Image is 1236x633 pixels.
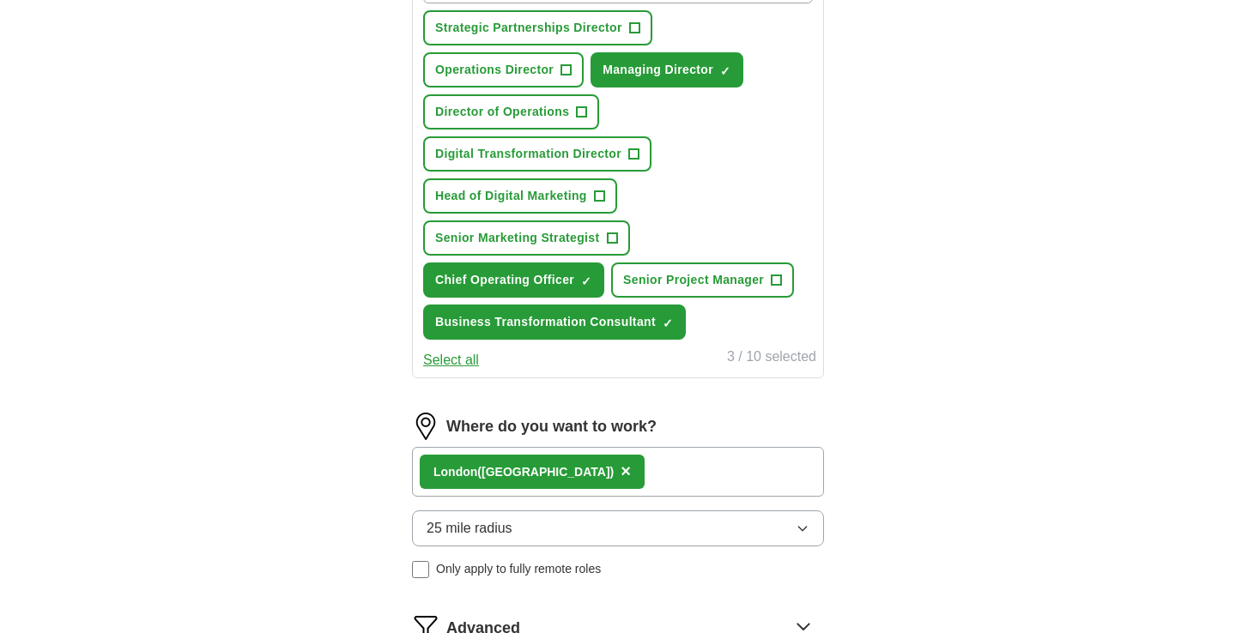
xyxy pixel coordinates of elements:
[435,229,600,247] span: Senior Marketing Strategist
[581,274,591,288] span: ✓
[663,316,673,330] span: ✓
[435,271,574,289] span: Chief Operating Officer
[412,561,429,578] input: Only apply to fully remote roles
[727,347,816,371] div: 3 / 10 selected
[423,10,652,45] button: Strategic Partnerships Director
[423,136,651,172] button: Digital Transformation Director
[412,413,439,440] img: location.png
[423,304,686,340] button: Business Transformation Consultant✓
[435,145,621,163] span: Digital Transformation Director
[423,94,599,130] button: Director of Operations
[433,463,614,481] div: on
[435,187,587,205] span: Head of Digital Marketing
[433,465,463,479] strong: Lond
[621,459,631,485] button: ×
[477,465,614,479] span: ([GEOGRAPHIC_DATA])
[435,19,622,37] span: Strategic Partnerships Director
[435,313,656,331] span: Business Transformation Consultant
[623,271,764,289] span: Senior Project Manager
[611,262,794,298] button: Senior Project Manager
[423,350,479,371] button: Select all
[412,510,824,546] button: 25 mile radius
[603,61,713,79] span: Managing Director
[621,461,631,480] span: ×
[435,103,569,121] span: Director of Operations
[423,178,617,214] button: Head of Digital Marketing
[423,220,630,256] button: Senior Marketing Strategist
[436,560,601,578] span: Only apply to fully remote roles
[435,61,554,79] span: Operations Director
[423,262,604,298] button: Chief Operating Officer✓
[423,52,584,87] button: Operations Director
[427,518,512,539] span: 25 mile radius
[720,64,730,78] span: ✓
[591,52,743,87] button: Managing Director✓
[446,415,657,438] label: Where do you want to work?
